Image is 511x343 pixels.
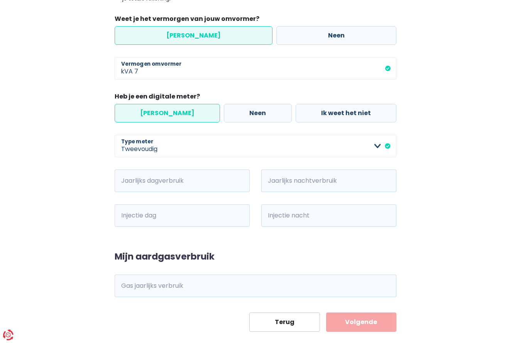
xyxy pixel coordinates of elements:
span: kWh [261,204,283,227]
legend: Heb je een digitale meter? [115,92,396,104]
span: kVA [115,57,134,80]
label: Neen [276,26,396,45]
label: Neen [224,104,291,122]
label: [PERSON_NAME] [115,26,272,45]
span: kWh [261,170,283,192]
legend: Weet je het vermorgen van jouw omvormer? [115,14,396,26]
h2: Mijn aardgasverbruik [115,251,396,262]
label: [PERSON_NAME] [115,104,220,122]
label: Ik weet het niet [296,104,396,122]
span: kWh [115,275,136,297]
span: kWh [115,170,136,192]
span: kWh [115,204,136,227]
button: Terug [249,312,320,332]
button: Volgende [326,312,397,332]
